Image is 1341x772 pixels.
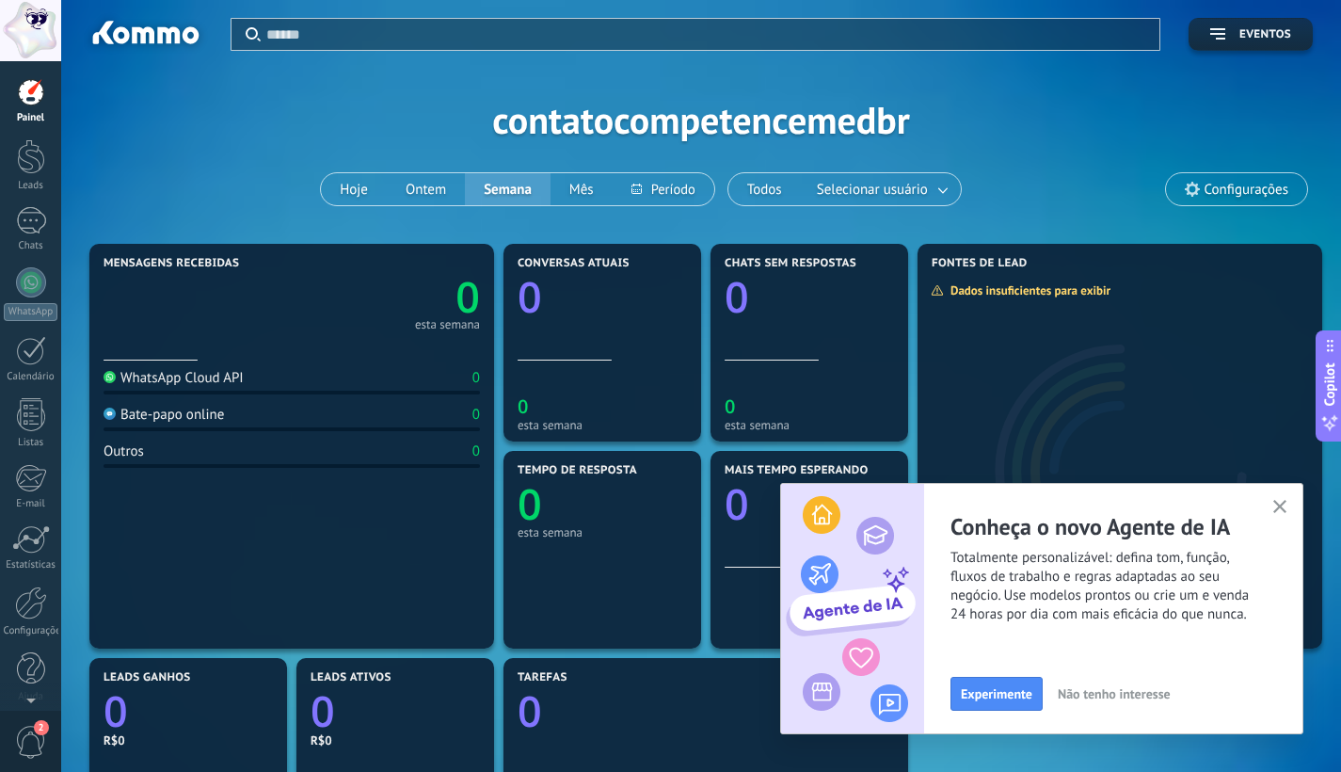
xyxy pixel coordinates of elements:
[292,268,480,326] a: 0
[1205,182,1288,198] span: Configurações
[104,442,144,460] div: Outros
[1320,363,1339,407] span: Copilot
[950,677,1043,711] button: Experimente
[781,484,924,733] img: ai_agent_activation_popup_PT.png
[104,671,191,684] span: Leads ganhos
[518,257,630,270] span: Conversas atuais
[104,683,273,740] a: 0
[311,683,480,740] a: 0
[1049,680,1179,708] button: Não tenho interesse
[465,173,551,205] button: Semana
[725,418,894,432] div: esta semana
[104,257,239,270] span: Mensagens recebidas
[518,671,567,684] span: Tarefas
[311,683,335,740] text: 0
[4,625,58,637] div: Configurações
[4,303,57,321] div: WhatsApp
[725,394,735,419] text: 0
[4,112,58,124] div: Painel
[801,173,961,205] button: Selecionar usuário
[725,257,856,270] span: Chats sem respostas
[4,559,58,571] div: Estatísticas
[518,394,528,419] text: 0
[932,257,1028,270] span: Fontes de lead
[518,475,542,533] text: 0
[472,406,480,424] div: 0
[472,442,480,460] div: 0
[518,418,687,432] div: esta semana
[518,268,542,326] text: 0
[104,369,244,387] div: WhatsApp Cloud API
[104,371,116,383] img: WhatsApp Cloud API
[725,464,869,477] span: Mais tempo esperando
[311,671,391,684] span: Leads ativos
[472,369,480,387] div: 0
[551,173,613,205] button: Mês
[4,371,58,383] div: Calendário
[104,732,273,748] div: R$0
[813,177,932,202] span: Selecionar usuário
[950,512,1302,541] h2: Conheça o novo Agente de IA
[4,498,58,510] div: E-mail
[613,173,714,205] button: Período
[518,464,637,477] span: Tempo de resposta
[518,525,687,539] div: esta semana
[725,268,749,326] text: 0
[455,268,480,326] text: 0
[104,683,128,740] text: 0
[4,180,58,192] div: Leads
[1058,687,1171,700] span: Não tenho interesse
[104,408,116,420] img: Bate-papo online
[518,683,894,740] a: 0
[950,549,1302,624] span: Totalmente personalizável: defina tom, função, fluxos de trabalho e regras adaptadas ao seu negóc...
[961,687,1032,700] span: Experimente
[104,406,224,424] div: Bate-papo online
[725,475,749,533] text: 0
[1239,28,1291,41] span: Eventos
[728,173,801,205] button: Todos
[4,240,58,252] div: Chats
[931,282,1124,298] div: Dados insuficientes para exibir
[311,732,480,748] div: R$0
[415,320,480,330] div: esta semana
[1189,18,1313,51] button: Eventos
[518,683,542,740] text: 0
[34,720,49,735] span: 2
[321,173,387,205] button: Hoje
[387,173,465,205] button: Ontem
[4,437,58,449] div: Listas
